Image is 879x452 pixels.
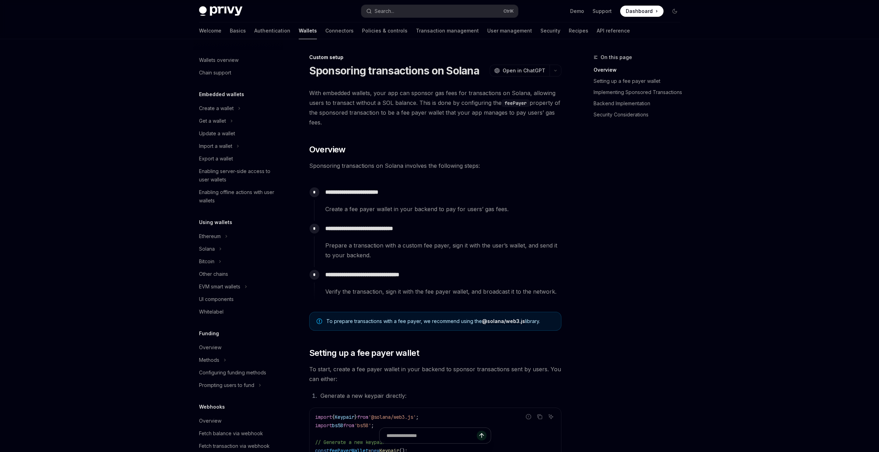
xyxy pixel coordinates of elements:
[199,257,214,266] div: Bitcoin
[416,22,479,39] a: Transaction management
[317,318,322,324] svg: Note
[502,99,530,107] code: feePayer
[199,270,228,278] div: Other chains
[477,431,487,440] button: Send message
[230,22,246,39] a: Basics
[199,417,221,425] div: Overview
[193,115,236,127] button: Get a wallet
[487,22,532,39] a: User management
[318,391,561,401] li: Generate a new keypair directly:
[199,308,224,316] div: Whitelabel
[199,403,225,411] h5: Webhooks
[199,356,219,364] div: Methods
[597,22,630,39] a: API reference
[387,428,477,443] input: Ask a question...
[199,232,221,241] div: Ethereum
[199,188,279,205] div: Enabling offline actions with user wallets
[199,56,239,64] div: Wallets overview
[199,429,263,438] div: Fetch balance via webhook
[309,364,561,384] span: To start, create a fee payer wallet in your backend to sponsor transactions sent by users. You ca...
[309,161,561,171] span: Sponsoring transactions on Solana involves the following steps:
[199,368,266,377] div: Configuring funding methods
[193,366,283,379] a: Configuring funding methods
[199,295,234,303] div: UI components
[199,442,270,450] div: Fetch transaction via webhook
[199,69,231,77] div: Chain support
[362,22,407,39] a: Policies & controls
[332,422,343,429] span: bs58
[199,245,215,253] div: Solana
[593,8,612,15] a: Support
[193,186,283,207] a: Enabling offline actions with user wallets
[199,142,232,150] div: Import a wallet
[309,54,561,61] div: Custom setup
[309,347,419,359] span: Setting up a fee payer wallet
[594,87,686,98] a: Implementing Sponsored Transactions
[343,422,354,429] span: from
[193,243,225,255] button: Solana
[315,422,332,429] span: import
[524,412,533,421] button: Report incorrect code
[601,53,632,62] span: On this page
[546,412,555,421] button: Ask AI
[199,167,279,184] div: Enabling server-side access to user wallets
[199,282,240,291] div: EVM smart wallets
[594,109,686,120] a: Security Considerations
[503,8,514,14] span: Ctrl K
[199,218,232,227] h5: Using wallets
[368,414,416,420] span: '@solana/web3.js'
[199,6,242,16] img: dark logo
[199,129,235,138] div: Update a wallet
[326,318,554,325] span: To prepare transactions with a fee payer, we recommend using the library.
[375,7,394,15] div: Search...
[193,165,283,186] a: Enabling server-side access to user wallets
[193,54,283,66] a: Wallets overview
[620,6,664,17] a: Dashboard
[354,422,371,429] span: 'bs58'
[199,381,254,389] div: Prompting users to fund
[199,90,244,99] h5: Embedded wallets
[309,64,479,77] h1: Sponsoring transactions on Solana
[193,102,244,115] button: Create a wallet
[626,8,653,15] span: Dashboard
[309,88,561,127] span: With embedded wallets, your app can sponsor gas fees for transactions on Solana, allowing users t...
[503,67,545,74] span: Open in ChatGPT
[193,306,283,318] a: Whitelabel
[325,204,561,214] span: Create a fee payer wallet in your backend to pay for users’ gas fees.
[416,414,419,420] span: ;
[325,241,561,260] span: Prepare a transaction with a custom fee payer, sign it with the user’s wallet, and send it to you...
[199,329,219,338] h5: Funding
[193,268,283,280] a: Other chains
[193,379,265,392] button: Prompting users to fund
[193,230,231,243] button: Ethereum
[325,22,354,39] a: Connectors
[193,127,283,140] a: Update a wallet
[669,6,680,17] button: Toggle dark mode
[193,415,283,427] a: Overview
[354,414,357,420] span: }
[325,287,561,296] span: Verify the transaction, sign it with the fee payer wallet, and broadcast it to the network.
[361,5,518,17] button: Search...CtrlK
[482,318,525,324] a: @solana/web3.js
[535,412,544,421] button: Copy the contents from the code block
[199,343,221,352] div: Overview
[594,76,686,87] a: Setting up a fee payer wallet
[371,422,374,429] span: ;
[254,22,290,39] a: Authentication
[193,293,283,306] a: UI components
[193,140,243,152] button: Import a wallet
[193,354,230,366] button: Methods
[199,155,233,163] div: Export a wallet
[193,255,225,268] button: Bitcoin
[193,152,283,165] a: Export a wallet
[199,104,234,113] div: Create a wallet
[357,414,368,420] span: from
[540,22,560,39] a: Security
[193,427,283,440] a: Fetch balance via webhook
[193,341,283,354] a: Overview
[332,414,335,420] span: {
[193,280,251,293] button: EVM smart wallets
[199,117,226,125] div: Get a wallet
[594,64,686,76] a: Overview
[315,414,332,420] span: import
